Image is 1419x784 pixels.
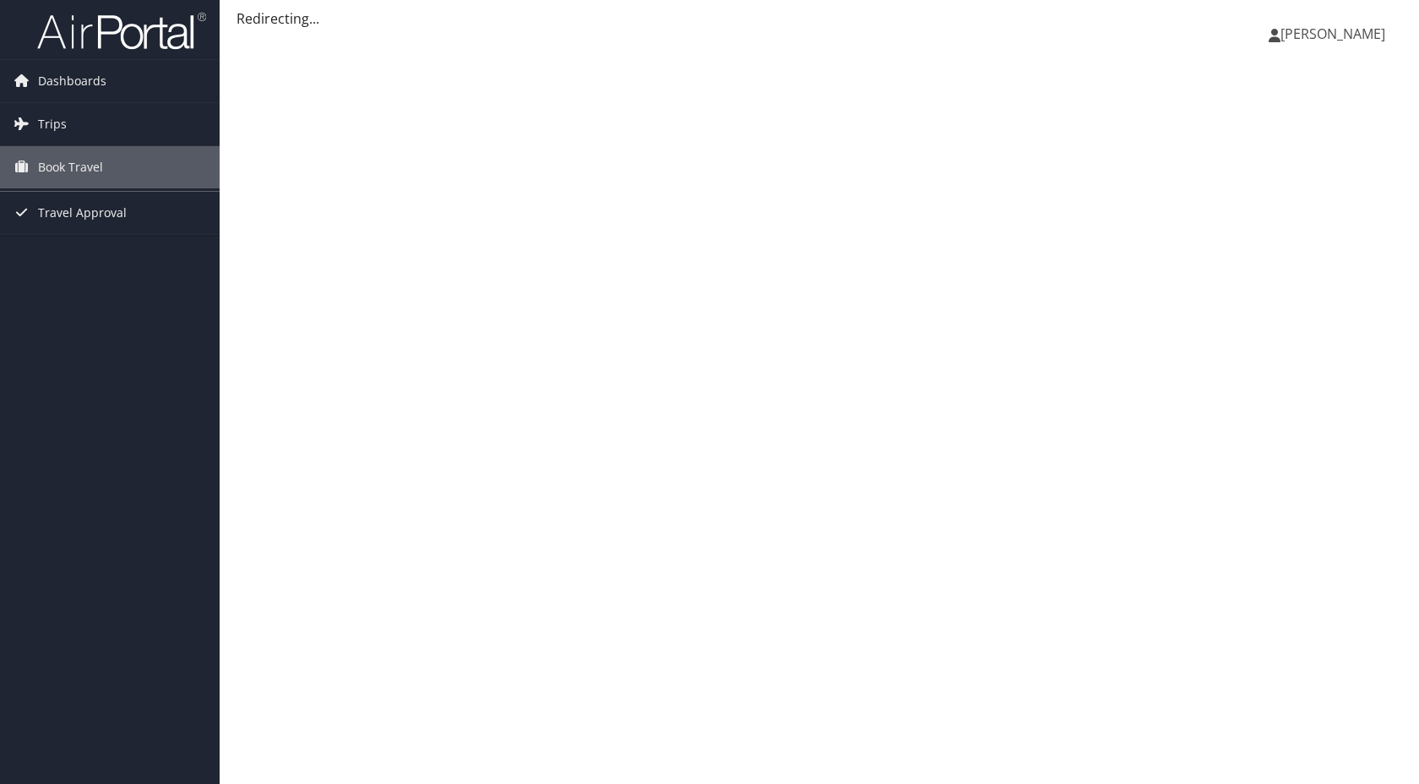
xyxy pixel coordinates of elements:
div: Redirecting... [236,8,1402,29]
span: [PERSON_NAME] [1280,24,1385,43]
span: Trips [38,103,67,145]
span: Dashboards [38,60,106,102]
a: [PERSON_NAME] [1269,8,1402,59]
span: Book Travel [38,146,103,188]
span: Travel Approval [38,192,127,234]
img: airportal-logo.png [37,11,206,51]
